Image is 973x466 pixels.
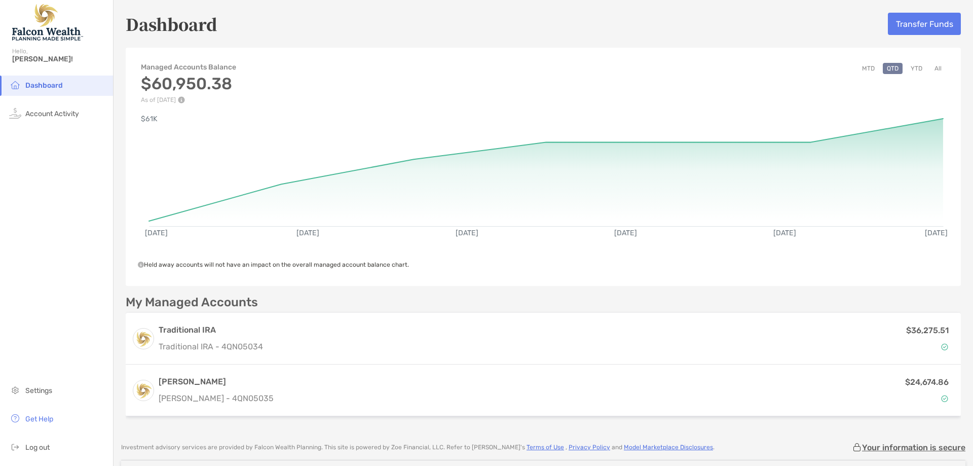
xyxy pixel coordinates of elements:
button: All [930,63,946,74]
p: Your information is secure [862,443,965,452]
a: Model Marketplace Disclosures [624,444,713,451]
span: [PERSON_NAME]! [12,55,107,63]
h3: Traditional IRA [159,324,263,336]
img: settings icon [9,384,21,396]
p: As of [DATE] [141,96,236,103]
img: logo account [133,329,154,349]
h3: [PERSON_NAME] [159,376,274,388]
img: Account Status icon [941,343,948,350]
p: $24,674.86 [905,376,949,388]
span: Get Help [25,415,53,423]
text: [DATE] [925,229,948,237]
button: MTD [858,63,879,74]
text: $61K [141,115,158,123]
p: Investment advisory services are provided by Falcon Wealth Planning . This site is powered by Zoe... [121,444,715,451]
h4: Managed Accounts Balance [141,63,236,71]
p: Traditional IRA - 4QN05034 [159,340,263,353]
img: activity icon [9,107,21,119]
span: Settings [25,386,52,395]
img: logout icon [9,441,21,453]
text: [DATE] [456,229,478,237]
span: Held away accounts will not have an impact on the overall managed account balance chart. [138,261,409,268]
p: My Managed Accounts [126,296,258,309]
a: Privacy Policy [569,444,610,451]
h5: Dashboard [126,12,217,35]
button: QTD [883,63,903,74]
text: [DATE] [296,229,319,237]
h3: $60,950.38 [141,74,236,93]
img: get-help icon [9,412,21,424]
img: Falcon Wealth Planning Logo [12,4,83,41]
p: $36,275.51 [906,324,949,337]
text: [DATE] [773,229,796,237]
p: [PERSON_NAME] - 4QN05035 [159,392,274,405]
text: [DATE] [614,229,637,237]
text: [DATE] [145,229,168,237]
img: household icon [9,79,21,91]
img: logo account [133,380,154,401]
img: Account Status icon [941,395,948,402]
img: Performance Info [178,96,185,103]
span: Dashboard [25,81,63,90]
span: Log out [25,443,50,452]
button: YTD [907,63,926,74]
button: Transfer Funds [888,13,961,35]
a: Terms of Use [527,444,564,451]
span: Account Activity [25,110,79,118]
